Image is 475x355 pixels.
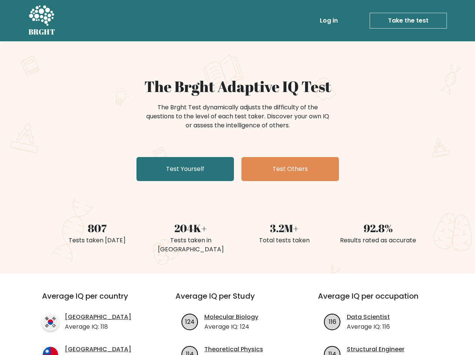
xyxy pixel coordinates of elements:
[347,313,390,322] a: Data Scientist
[148,220,233,236] div: 204K+
[242,236,327,245] div: Total tests taken
[318,292,442,310] h3: Average IQ per occupation
[148,236,233,254] div: Tests taken in [GEOGRAPHIC_DATA]
[370,13,447,29] a: Take the test
[242,220,327,236] div: 3.2M+
[144,103,331,130] div: The Brght Test dynamically adjusts the difficulty of the questions to the level of each test take...
[55,220,139,236] div: 807
[175,292,300,310] h3: Average IQ per Study
[336,220,421,236] div: 92.8%
[347,322,390,331] p: Average IQ: 116
[317,13,341,28] a: Log in
[65,313,131,322] a: [GEOGRAPHIC_DATA]
[28,27,55,36] h5: BRGHT
[55,236,139,245] div: Tests taken [DATE]
[65,345,131,354] a: [GEOGRAPHIC_DATA]
[42,292,148,310] h3: Average IQ per country
[28,3,55,38] a: BRGHT
[185,317,195,326] text: 124
[328,317,336,326] text: 116
[336,236,421,245] div: Results rated as accurate
[42,314,59,331] img: country
[347,345,405,354] a: Structural Engineer
[204,345,263,354] a: Theoretical Physics
[241,157,339,181] a: Test Others
[136,157,234,181] a: Test Yourself
[55,77,421,95] h1: The Brght Adaptive IQ Test
[65,322,131,331] p: Average IQ: 118
[204,313,258,322] a: Molecular Biology
[204,322,258,331] p: Average IQ: 124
